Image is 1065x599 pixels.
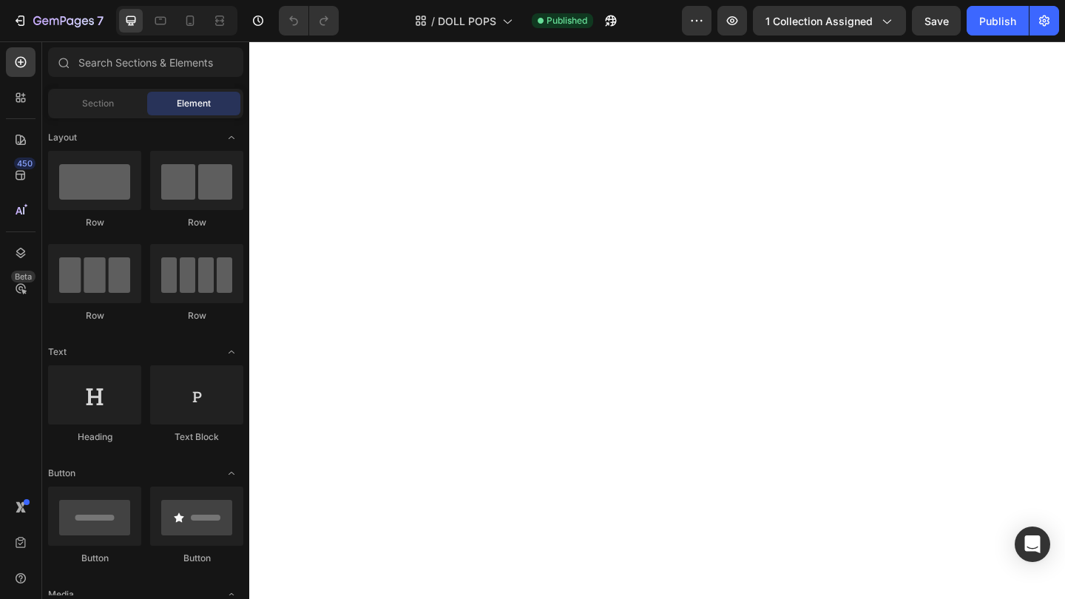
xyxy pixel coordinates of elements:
[220,126,243,149] span: Toggle open
[14,158,35,169] div: 450
[431,13,435,29] span: /
[48,309,141,322] div: Row
[967,6,1029,35] button: Publish
[6,6,110,35] button: 7
[150,552,243,565] div: Button
[177,97,211,110] span: Element
[97,12,104,30] p: 7
[48,430,141,444] div: Heading
[279,6,339,35] div: Undo/Redo
[220,340,243,364] span: Toggle open
[1015,527,1050,562] div: Open Intercom Messenger
[48,467,75,480] span: Button
[150,309,243,322] div: Row
[753,6,906,35] button: 1 collection assigned
[48,131,77,144] span: Layout
[48,216,141,229] div: Row
[924,15,949,27] span: Save
[11,271,35,282] div: Beta
[82,97,114,110] span: Section
[48,552,141,565] div: Button
[220,461,243,485] span: Toggle open
[48,345,67,359] span: Text
[765,13,873,29] span: 1 collection assigned
[912,6,961,35] button: Save
[150,430,243,444] div: Text Block
[438,13,496,29] span: DOLL POPS
[547,14,587,27] span: Published
[48,47,243,77] input: Search Sections & Elements
[150,216,243,229] div: Row
[249,41,1065,599] iframe: Design area
[979,13,1016,29] div: Publish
